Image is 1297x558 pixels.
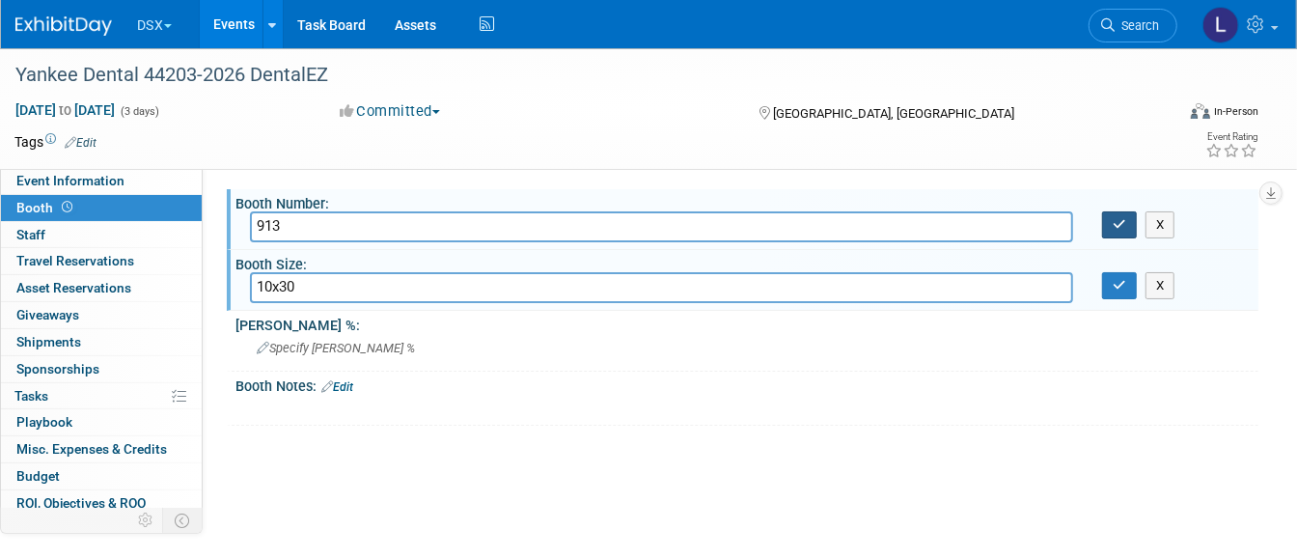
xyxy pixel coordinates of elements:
[16,307,79,322] span: Giveaways
[1,302,202,328] a: Giveaways
[56,102,74,118] span: to
[333,101,448,122] button: Committed
[129,508,163,533] td: Personalize Event Tab Strip
[1,195,202,221] a: Booth
[16,227,45,242] span: Staff
[14,388,48,404] span: Tasks
[1,463,202,489] a: Budget
[1,383,202,409] a: Tasks
[235,189,1258,213] div: Booth Number:
[1,329,202,355] a: Shipments
[1,356,202,382] a: Sponsorships
[1,168,202,194] a: Event Information
[1075,100,1258,129] div: Event Format
[16,334,81,349] span: Shipments
[65,136,97,150] a: Edit
[1115,18,1159,33] span: Search
[1,490,202,516] a: ROI, Objectives & ROO
[15,16,112,36] img: ExhibitDay
[16,361,99,377] span: Sponsorships
[1145,272,1175,299] button: X
[1191,103,1210,119] img: Format-Inperson.png
[321,380,353,394] a: Edit
[1,409,202,435] a: Playbook
[16,414,72,430] span: Playbook
[14,101,116,119] span: [DATE] [DATE]
[119,105,159,118] span: (3 days)
[1089,9,1177,42] a: Search
[58,200,76,214] span: Booth not reserved yet
[1202,7,1239,43] img: Lori Stewart
[235,372,1258,397] div: Booth Notes:
[1,436,202,462] a: Misc. Expenses & Credits
[235,311,1258,335] div: [PERSON_NAME] %:
[1213,104,1258,119] div: In-Person
[235,250,1258,274] div: Booth Size:
[16,468,60,484] span: Budget
[16,200,76,215] span: Booth
[257,341,415,355] span: Specify [PERSON_NAME] %
[1205,132,1257,142] div: Event Rating
[14,132,97,152] td: Tags
[1,222,202,248] a: Staff
[16,441,167,457] span: Misc. Expenses & Credits
[773,106,1014,121] span: [GEOGRAPHIC_DATA], [GEOGRAPHIC_DATA]
[16,253,134,268] span: Travel Reservations
[9,58,1152,93] div: Yankee Dental 44203-2026 DentalEZ
[1,275,202,301] a: Asset Reservations
[1,248,202,274] a: Travel Reservations
[16,495,146,511] span: ROI, Objectives & ROO
[163,508,203,533] td: Toggle Event Tabs
[16,280,131,295] span: Asset Reservations
[16,173,124,188] span: Event Information
[1145,211,1175,238] button: X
